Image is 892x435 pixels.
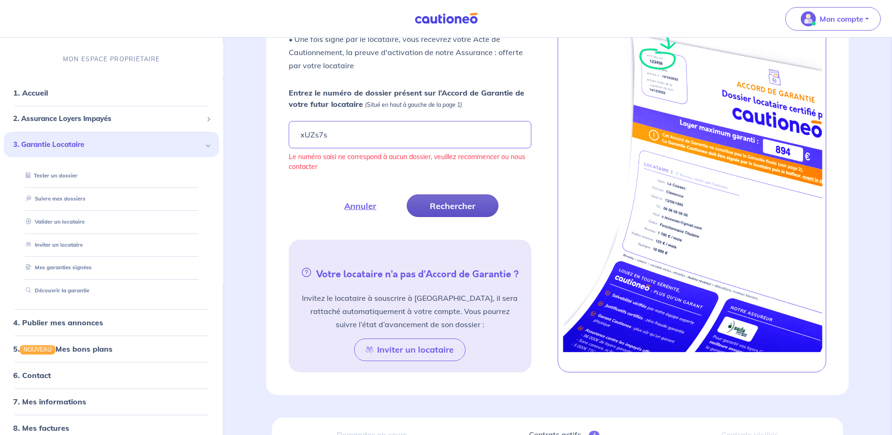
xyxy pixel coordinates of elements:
[13,139,203,150] span: 3. Garantie Locataire
[13,114,203,125] span: 2. Assurance Loyers Impayés
[15,260,208,276] div: Mes garanties signées
[13,344,112,354] a: 5.NOUVEAUMes bons plans
[801,11,816,26] img: illu_account_valid_menu.svg
[4,84,219,103] div: 1. Accueil
[4,339,219,358] div: 5.NOUVEAUMes bons plans
[15,191,208,207] div: Suivre mes dossiers
[4,313,219,332] div: 4. Publier mes annonces
[22,218,85,225] a: Valider un locataire
[22,288,89,294] a: Découvrir la garantie
[22,265,92,271] a: Mes garanties signées
[63,55,160,64] p: MON ESPACE PROPRIÉTAIRE
[22,173,78,179] a: Tester un dossier
[289,121,531,148] input: Ex : 453678
[13,424,69,433] a: 8. Mes factures
[13,397,86,407] a: 7. Mes informations
[22,242,83,248] a: Inviter un locataire
[15,169,208,184] div: Tester un dossier
[4,366,219,385] div: 6. Contact
[411,13,482,24] img: Cautioneo
[15,283,208,299] div: Découvrir la garantie
[22,195,86,202] a: Suivre mes dossiers
[354,338,466,361] button: Inviter un locataire
[15,237,208,253] div: Inviter un locataire
[4,110,219,129] div: 2. Assurance Loyers Impayés
[321,194,399,217] button: Annuler
[785,7,881,31] button: illu_account_valid_menu.svgMon compte
[4,132,219,158] div: 3. Garantie Locataire
[365,101,462,108] em: (Situé en haut à gauche de la page 1)
[300,291,520,331] p: Invitez le locataire à souscrire à [GEOGRAPHIC_DATA], il sera rattaché automatiquement à votre co...
[820,13,863,24] p: Mon compte
[15,214,208,230] div: Valider un locataire
[289,88,524,109] strong: Entrez le numéro de dossier présent sur l’Accord de Garantie de votre futur locataire
[292,266,527,280] h5: Votre locataire n’a pas d’Accord de Garantie ?
[13,318,103,327] a: 4. Publier mes annonces
[13,371,51,380] a: 6. Contact
[289,152,531,172] p: Le numéro saisi ne correspond à aucun dossier, veuillez recommencer ou nous contacter
[407,194,498,217] button: Rechercher
[13,89,48,98] a: 1. Accueil
[4,393,219,411] div: 7. Mes informations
